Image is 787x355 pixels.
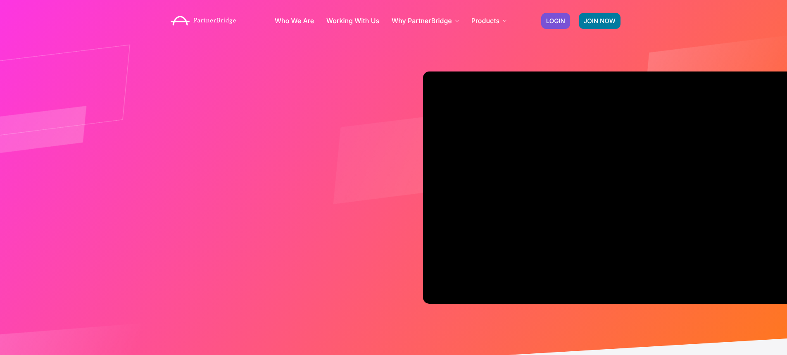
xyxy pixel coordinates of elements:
[326,17,379,24] a: Working With Us
[275,17,314,24] a: Who We Are
[541,13,570,29] a: LOGIN
[392,17,459,24] a: Why PartnerBridge
[546,18,565,24] span: LOGIN
[471,17,506,24] a: Products
[579,13,621,29] a: JOIN NOW
[584,18,616,24] span: JOIN NOW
